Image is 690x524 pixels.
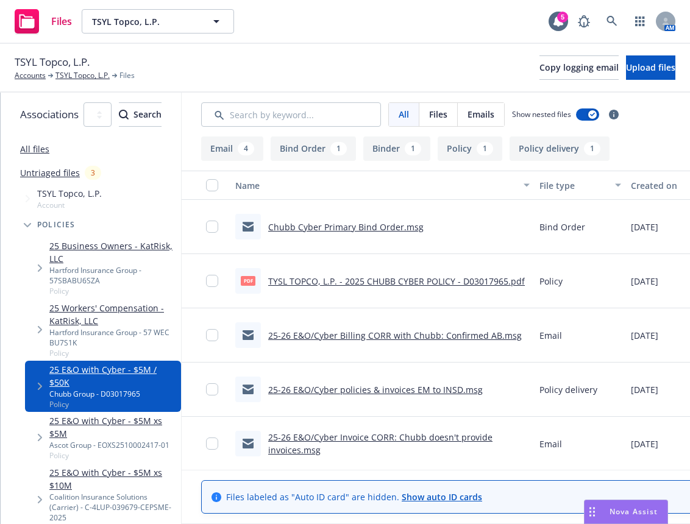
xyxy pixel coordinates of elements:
a: Report a Bug [572,9,596,34]
span: Email [539,437,562,450]
div: Coalition Insurance Solutions (Carrier) - C-4LUP-039679-CEPSME-2025 [49,492,176,523]
input: Search by keyword... [201,102,381,127]
span: Email [539,329,562,342]
input: Toggle Row Selected [206,437,218,450]
button: Bind Order [271,136,356,161]
span: Nova Assist [610,506,658,517]
div: File type [539,179,608,192]
a: All files [20,143,49,155]
span: Files labeled as "Auto ID card" are hidden. [226,490,482,503]
span: All [399,108,409,121]
div: Hartford Insurance Group - 57SBABU6SZA [49,265,176,286]
span: Emails [468,108,494,121]
button: Policy delivery [510,136,610,161]
div: Created on [631,179,684,192]
button: TSYL Topco, L.P. [82,9,234,34]
a: 25 E&O with Cyber - $5M / $50K [49,363,176,389]
div: 1 [584,142,600,155]
input: Toggle Row Selected [206,329,218,341]
span: [DATE] [631,383,658,396]
span: Files [119,70,135,81]
span: [DATE] [631,437,658,450]
a: 25 Workers' Compensation - KatRisk, LLC [49,302,176,327]
span: Policies [37,221,76,228]
a: Untriaged files [20,166,80,179]
a: 25-26 E&O/Cyber policies & invoices EM to INSD.msg [268,384,483,395]
input: Toggle Row Selected [206,275,218,287]
span: [DATE] [631,275,658,288]
div: Drag to move [585,500,600,523]
button: Email [201,136,263,161]
span: Bind Order [539,221,585,233]
a: 25 E&O with Cyber - $5M xs $5M [49,414,176,440]
div: 1 [405,142,421,155]
span: pdf [241,276,255,285]
button: Name [230,171,535,200]
a: 25 E&O with Cyber - $5M xs $10M [49,466,176,492]
span: Show nested files [512,109,571,119]
button: Upload files [626,55,675,80]
span: Policy [49,399,176,409]
span: Policy [49,286,176,296]
button: Copy logging email [539,55,619,80]
input: Select all [206,179,218,191]
span: Associations [20,107,79,122]
input: Toggle Row Selected [206,221,218,233]
span: Policy delivery [539,383,597,396]
a: 25-26 E&O/Cyber Invoice CORR: Chubb doesn't provide invoices.msg [268,431,493,456]
button: Policy [438,136,502,161]
a: 25 Business Owners - KatRisk, LLC [49,239,176,265]
div: Chubb Group - D03017965 [49,389,176,399]
div: Hartford Insurance Group - 57 WEC BU7S1K [49,327,176,348]
button: Binder [363,136,430,161]
span: Policy [49,348,176,358]
span: [DATE] [631,329,658,342]
a: Accounts [15,70,46,81]
button: Nova Assist [584,500,668,524]
span: Upload files [626,62,675,73]
div: 1 [477,142,493,155]
svg: Search [119,110,129,119]
button: SearchSearch [119,102,162,127]
div: 4 [238,142,254,155]
span: TSYL Topco, L.P. [15,54,90,70]
span: Copy logging email [539,62,619,73]
span: Policy [49,450,176,461]
div: Ascot Group - EOXS2510002417-01 [49,440,176,450]
a: Search [600,9,624,34]
span: [DATE] [631,221,658,233]
a: Files [10,4,77,38]
input: Toggle Row Selected [206,383,218,395]
a: Chubb Cyber Primary Bind Order.msg [268,221,424,233]
div: 1 [330,142,347,155]
span: Policy [539,275,563,288]
a: Switch app [628,9,652,34]
button: File type [535,171,626,200]
a: TYSL TOPCO, L.P. - 2025 CHUBB CYBER POLICY - D03017965.pdf [268,275,525,287]
a: Show auto ID cards [402,491,482,503]
a: 25-26 E&O/Cyber Billing CORR with Chubb: Confirmed AB.msg [268,330,522,341]
span: TSYL Topco, L.P. [37,187,102,200]
div: Search [119,103,162,126]
div: Name [235,179,516,192]
span: Account [37,200,102,210]
span: TSYL Topco, L.P. [92,15,197,28]
div: 3 [85,166,101,180]
span: Files [51,16,72,26]
a: TSYL Topco, L.P. [55,70,110,81]
div: 5 [557,12,568,23]
span: Files [429,108,447,121]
